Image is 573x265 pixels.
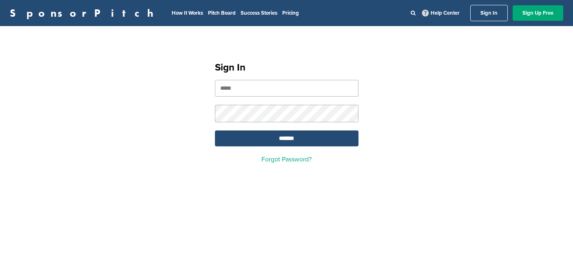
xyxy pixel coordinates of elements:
a: SponsorPitch [10,8,159,18]
a: Pitch Board [208,10,236,16]
a: Forgot Password? [261,155,312,163]
a: Sign In [470,5,508,21]
a: Success Stories [241,10,277,16]
a: How It Works [172,10,203,16]
a: Help Center [420,8,461,18]
a: Sign Up Free [513,5,563,21]
a: Pricing [282,10,299,16]
h1: Sign In [215,60,358,75]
